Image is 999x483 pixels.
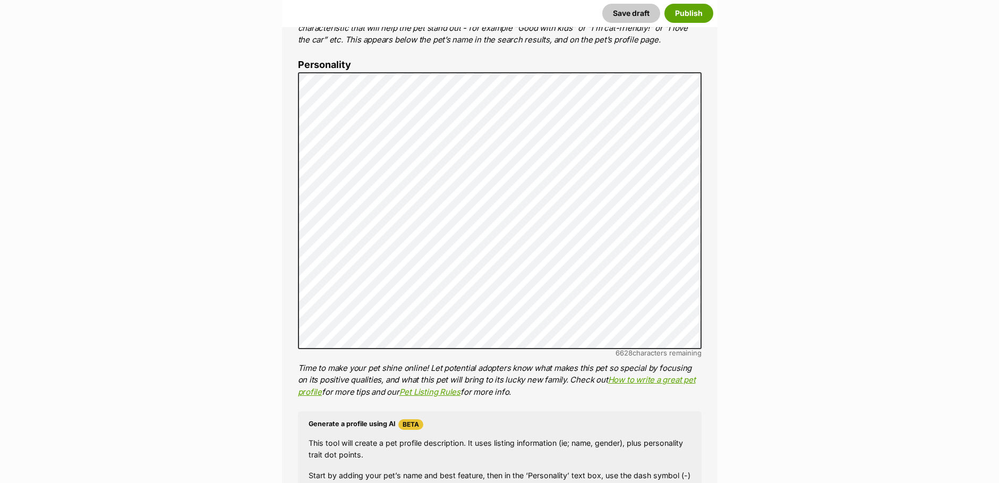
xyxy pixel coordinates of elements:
[298,60,702,71] label: Personality
[298,10,702,46] p: The ‘Best Feature’ is a short phrase (25 characters or less) that summarises a positive feature o...
[309,437,691,460] p: This tool will create a pet profile description. It uses listing information (ie; name, gender), ...
[298,375,696,397] a: How to write a great pet profile
[298,362,702,399] p: Time to make your pet shine online! Let potential adopters know what makes this pet so special by...
[664,4,713,23] button: Publish
[602,4,660,23] button: Save draft
[309,419,691,430] h4: Generate a profile using AI
[616,349,633,357] span: 6628
[398,419,423,430] span: Beta
[298,349,702,357] div: characters remaining
[399,387,460,397] a: Pet Listing Rules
